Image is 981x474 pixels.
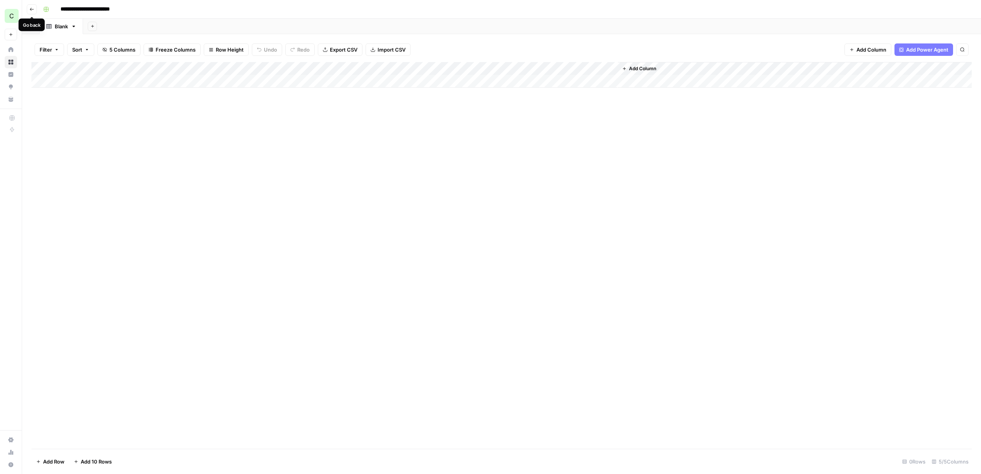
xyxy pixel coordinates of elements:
[5,81,17,93] a: Opportunities
[285,43,315,56] button: Redo
[144,43,201,56] button: Freeze Columns
[378,46,406,54] span: Import CSV
[330,46,357,54] span: Export CSV
[252,43,282,56] button: Undo
[5,68,17,81] a: Insights
[9,11,14,21] span: C
[69,455,116,468] button: Add 10 Rows
[264,46,277,54] span: Undo
[629,65,656,72] span: Add Column
[40,46,52,54] span: Filter
[5,446,17,458] a: Usage
[899,455,929,468] div: 0 Rows
[72,46,82,54] span: Sort
[5,56,17,68] a: Browse
[844,43,891,56] button: Add Column
[97,43,140,56] button: 5 Columns
[55,22,68,30] div: Blank
[31,455,69,468] button: Add Row
[297,46,310,54] span: Redo
[906,46,948,54] span: Add Power Agent
[5,6,17,26] button: Workspace: Coverflex
[109,46,135,54] span: 5 Columns
[5,43,17,56] a: Home
[5,434,17,446] a: Settings
[318,43,362,56] button: Export CSV
[67,43,94,56] button: Sort
[366,43,411,56] button: Import CSV
[204,43,249,56] button: Row Height
[856,46,886,54] span: Add Column
[894,43,953,56] button: Add Power Agent
[929,455,972,468] div: 5/5 Columns
[35,43,64,56] button: Filter
[619,64,659,74] button: Add Column
[43,458,64,465] span: Add Row
[81,458,112,465] span: Add 10 Rows
[5,458,17,471] button: Help + Support
[216,46,244,54] span: Row Height
[156,46,196,54] span: Freeze Columns
[40,19,83,34] a: Blank
[5,93,17,106] a: Your Data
